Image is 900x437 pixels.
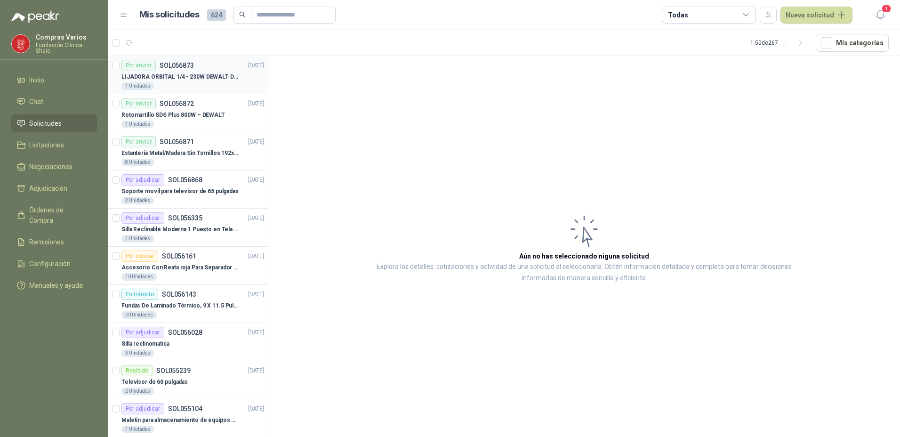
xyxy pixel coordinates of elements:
[121,73,239,81] p: LIJADORA ORBITAL 1/4 - 230W DEWALT DWE6411-B3
[121,365,153,376] div: Recibido
[108,94,268,132] a: Por enviarSOL056872[DATE] Rotomartillo SDS Plus 800W – DEWALT1 Unidades
[160,138,194,145] p: SOL056871
[162,291,196,298] p: SOL056143
[139,8,200,22] h1: Mis solicitudes
[248,290,264,299] p: [DATE]
[11,158,97,176] a: Negociaciones
[29,75,44,85] span: Inicio
[12,35,30,53] img: Company Logo
[121,349,154,357] div: 3 Unidades
[248,405,264,413] p: [DATE]
[121,121,154,128] div: 1 Unidades
[11,93,97,111] a: Chat
[780,7,852,24] button: Nueva solicitud
[160,62,194,69] p: SOL056873
[108,323,268,361] a: Por adjudicarSOL056028[DATE] Silla reclinomatica3 Unidades
[872,7,889,24] button: 1
[29,280,83,291] span: Manuales y ayuda
[121,187,239,196] p: Soporte movil para televisor de 65 pulgadas
[29,237,64,247] span: Remisiones
[29,97,43,107] span: Chat
[248,252,264,261] p: [DATE]
[248,61,264,70] p: [DATE]
[168,177,202,183] p: SOL056868
[11,201,97,229] a: Órdenes de Compra
[121,289,158,300] div: En tránsito
[108,56,268,94] a: Por enviarSOL056873[DATE] LIJADORA ORBITAL 1/4 - 230W DEWALT DWE6411-B31 Unidades
[11,255,97,273] a: Configuración
[36,42,97,54] p: Fundación Clínica Shaio
[881,4,892,13] span: 1
[29,118,62,129] span: Solicitudes
[816,34,889,52] button: Mís categorías
[121,301,239,310] p: Fundas De Laminado Térmico, 9 X 11.5 Pulgadas
[108,361,268,399] a: RecibidoSOL055239[DATE] Televisor de 60 pulgadas2 Unidades
[160,100,194,107] p: SOL056872
[121,378,188,387] p: Televisor de 60 pulgadas
[11,114,97,132] a: Solicitudes
[121,197,154,204] div: 2 Unidades
[121,111,225,120] p: Rotomartillo SDS Plus 800W – DEWALT
[121,159,154,166] div: 8 Unidades
[11,71,97,89] a: Inicio
[121,136,156,147] div: Por enviar
[121,235,154,243] div: 1 Unidades
[121,251,158,262] div: Por cotizar
[239,11,246,18] span: search
[29,140,64,150] span: Licitaciones
[11,276,97,294] a: Manuales y ayuda
[108,209,268,247] a: Por adjudicarSOL056335[DATE] Silla Reclinable Moderna 1 Puesto en Tela Mecánica Praxis Elite Livi...
[121,149,239,158] p: Estantería Metal/Madera Sin Tornillos 192x100x50 cm 5 Niveles Gris
[168,215,202,221] p: SOL056335
[248,328,264,337] p: [DATE]
[121,426,154,433] div: 1 Unidades
[108,285,268,323] a: En tránsitoSOL056143[DATE] Fundas De Laminado Térmico, 9 X 11.5 Pulgadas20 Unidades
[121,311,157,319] div: 20 Unidades
[121,403,164,414] div: Por adjudicar
[162,253,196,259] p: SOL056161
[121,174,164,186] div: Por adjudicar
[29,205,88,226] span: Órdenes de Compra
[156,367,191,374] p: SOL055239
[168,329,202,336] p: SOL056028
[121,263,239,272] p: Accesorio Con Reata roja Para Separador De Fila
[207,9,226,21] span: 624
[29,183,67,194] span: Adjudicación
[108,247,268,285] a: Por cotizarSOL056161[DATE] Accesorio Con Reata roja Para Separador De Fila10 Unidades
[108,170,268,209] a: Por adjudicarSOL056868[DATE] Soporte movil para televisor de 65 pulgadas2 Unidades
[362,261,806,284] p: Explora los detalles, cotizaciones y actividad de una solicitud al seleccionarla. Obtén informaci...
[11,136,97,154] a: Licitaciones
[108,132,268,170] a: Por enviarSOL056871[DATE] Estantería Metal/Madera Sin Tornillos 192x100x50 cm 5 Niveles Gris8 Uni...
[121,60,156,71] div: Por enviar
[121,327,164,338] div: Por adjudicar
[11,233,97,251] a: Remisiones
[29,259,71,269] span: Configuración
[248,138,264,146] p: [DATE]
[11,11,59,23] img: Logo peakr
[121,416,239,425] p: Maletin para almacenamiento de equipos medicos kits de primeros auxilios
[248,176,264,185] p: [DATE]
[750,35,808,50] div: 1 - 50 de 267
[519,251,649,261] h3: Aún no has seleccionado niguna solicitud
[248,214,264,223] p: [DATE]
[668,10,688,20] div: Todas
[11,179,97,197] a: Adjudicación
[121,340,169,348] p: Silla reclinomatica
[121,225,239,234] p: Silla Reclinable Moderna 1 Puesto en Tela Mecánica Praxis Elite Living
[248,99,264,108] p: [DATE]
[121,273,157,281] div: 10 Unidades
[121,98,156,109] div: Por enviar
[121,388,154,395] div: 2 Unidades
[29,162,72,172] span: Negociaciones
[121,82,154,90] div: 1 Unidades
[36,34,97,40] p: Compras Varios
[121,212,164,224] div: Por adjudicar
[248,366,264,375] p: [DATE]
[168,405,202,412] p: SOL055104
